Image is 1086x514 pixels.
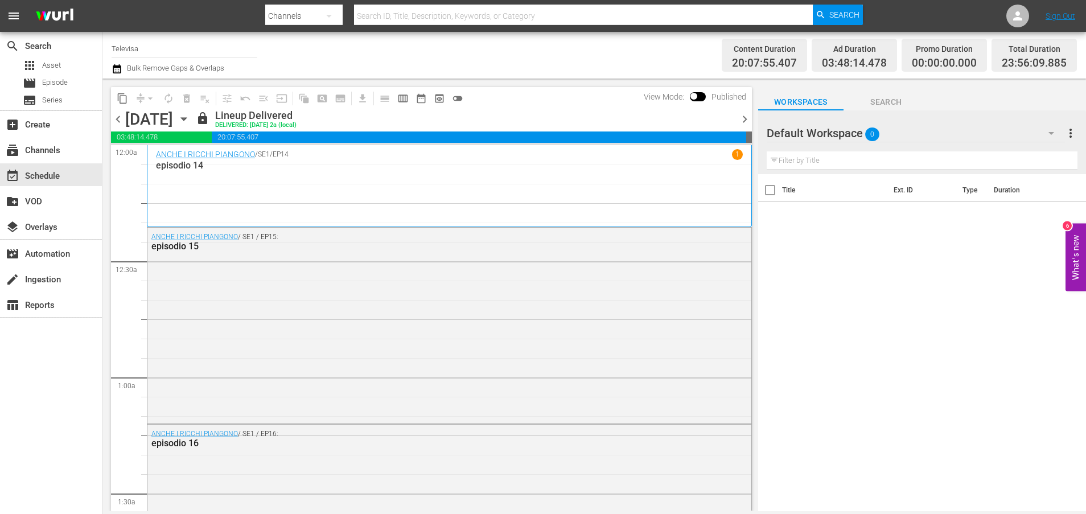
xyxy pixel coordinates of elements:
span: 24 hours Lineup View is OFF [449,89,467,108]
span: Week Calendar View [394,89,412,108]
div: Total Duration [1002,41,1067,57]
div: DELIVERED: [DATE] 2a (local) [215,122,297,129]
div: episodio 15 [151,241,685,252]
span: Loop Content [159,89,178,108]
span: 00:00:00.000 [912,57,977,70]
span: Episode [23,76,36,90]
span: Series [42,94,63,106]
span: Fill episodes with ad slates [254,89,273,108]
a: Sign Out [1046,11,1075,20]
span: preview_outlined [434,93,445,104]
span: Revert to Primary Episode [236,89,254,108]
span: Download as CSV [349,87,372,109]
p: episodio 14 [156,160,743,171]
th: Duration [987,174,1055,206]
span: Overlays [6,220,19,234]
span: Clear Lineup [196,89,214,108]
div: 6 [1063,221,1072,230]
span: 0 [865,122,879,146]
p: / [255,150,258,158]
span: View Backup [430,89,449,108]
span: menu [7,9,20,23]
span: calendar_view_week_outlined [397,93,409,104]
span: View Mode: [638,92,690,101]
th: Ext. ID [887,174,956,206]
span: 03:48:14.478 [111,131,212,143]
p: 1 [735,150,739,158]
span: 03:48:14.478 [822,57,887,70]
span: Episode [42,77,68,88]
img: ans4CAIJ8jUAAAAAAAAAAAAAAAAAAAAAAAAgQb4GAAAAAAAAAAAAAAAAAAAAAAAAJMjXAAAAAAAAAAAAAAAAAAAAAAAAgAT5G... [27,3,82,30]
div: Promo Duration [912,41,977,57]
div: [DATE] [125,110,173,129]
button: Open Feedback Widget [1066,223,1086,291]
span: Select an event to delete [178,89,196,108]
span: VOD [6,195,19,208]
div: Ad Duration [822,41,887,57]
p: SE1 / [258,150,273,158]
span: Bulk Remove Gaps & Overlaps [125,64,224,72]
span: chevron_left [111,112,125,126]
span: Automation [6,247,19,261]
span: date_range_outlined [416,93,427,104]
div: Default Workspace [767,117,1065,149]
span: Asset [23,59,36,72]
a: ANCHE I RICCHI PIANGONO [151,430,238,438]
span: 20:07:55.407 [732,57,797,70]
span: Channels [6,143,19,157]
button: Search [813,5,863,25]
span: Search [829,5,859,25]
div: / SE1 / EP16: [151,430,685,449]
button: more_vert [1064,120,1077,147]
a: ANCHE I RICCHI PIANGONO [151,233,238,241]
span: Search [6,39,19,53]
span: chevron_right [738,112,752,126]
span: 00:03:50.115 [746,131,752,143]
span: Ingestion [6,273,19,286]
span: 20:07:55.407 [212,131,746,143]
span: Create [6,118,19,131]
span: Day Calendar View [372,87,394,109]
span: toggle_off [452,93,463,104]
span: Reports [6,298,19,312]
div: episodio 16 [151,438,685,449]
span: Create Search Block [313,89,331,108]
span: lock [196,112,209,125]
span: Customize Events [214,87,236,109]
span: Month Calendar View [412,89,430,108]
span: Asset [42,60,61,71]
span: more_vert [1064,126,1077,140]
span: Update Metadata from Key Asset [273,89,291,108]
span: Remove Gaps & Overlaps [131,89,159,108]
span: Refresh All Search Blocks [291,87,313,109]
div: / SE1 / EP15: [151,233,685,252]
span: Copy Lineup [113,89,131,108]
a: ANCHE I RICCHI PIANGONO [156,150,255,159]
span: Create Series Block [331,89,349,108]
div: Content Duration [732,41,797,57]
div: Lineup Delivered [215,109,297,122]
span: content_copy [117,93,128,104]
span: Schedule [6,169,19,183]
span: Search [844,95,929,109]
p: EP14 [273,150,289,158]
span: Series [23,93,36,107]
th: Type [956,174,987,206]
span: Toggle to switch from Published to Draft view. [690,92,698,100]
th: Title [782,174,887,206]
span: 23:56:09.885 [1002,57,1067,70]
span: Workspaces [758,95,844,109]
span: Published [706,92,752,101]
